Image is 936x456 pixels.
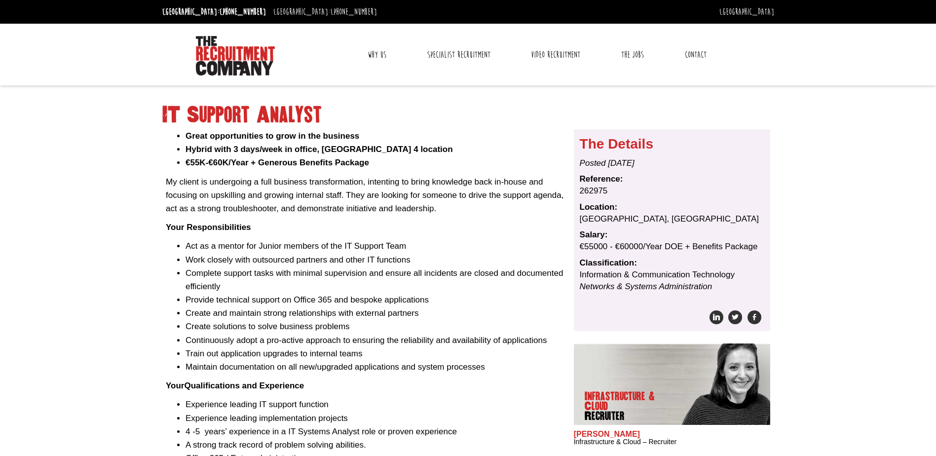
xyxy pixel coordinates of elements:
[186,306,566,320] li: Create and maintain strong relationships with external partners
[186,253,566,266] li: Work closely with outsourced partners and other IT functions
[186,425,566,438] li: 4 -5 years’ experience in a IT Systems Analyst role or proven experience
[166,175,566,216] p: My client is undergoing a full business transformation, intenting to bring knowledge back in-hous...
[186,145,453,154] strong: Hybrid with 3 days/week in office, [GEOGRAPHIC_DATA] 4 location
[186,347,566,360] li: Train out application upgrades to internal teams
[186,239,566,253] li: Act as a mentor for Junior members of the IT Support Team
[186,334,566,347] li: Continuously adopt a pro-active approach to ensuring the reliability and availability of applicat...
[186,438,566,452] li: A strong track record of problem solving abilities.
[166,381,184,390] strong: Your
[614,42,651,67] a: The Jobs
[186,360,566,374] li: Maintain documentation on all new/upgraded applications and system processes
[574,430,770,439] h2: [PERSON_NAME]
[166,223,251,232] b: Your Responsibilities
[196,36,275,76] img: The Recruitment Company
[580,213,764,225] dd: [GEOGRAPHIC_DATA], [GEOGRAPHIC_DATA]
[580,185,764,197] dd: 262975
[186,131,359,141] strong: Great opportunities to grow in the business
[574,438,770,446] h3: Infrastructure & Cloud – Recruiter
[580,241,764,253] dd: €55000 - €60000/Year DOE + Benefits Package
[580,257,764,269] dt: Classification:
[360,42,394,67] a: Why Us
[524,42,588,67] a: Video Recruitment
[580,201,764,213] dt: Location:
[420,42,498,67] a: Specialist Recruitment
[580,282,712,291] i: Networks & Systems Administration
[677,42,714,67] a: Contact
[160,4,268,20] li: [GEOGRAPHIC_DATA]:
[184,381,304,390] b: Qualifications and Experience
[186,293,566,306] li: Provide technical support on Office 365 and bespoke applications
[580,137,764,152] h3: The Details
[580,229,764,241] dt: Salary:
[580,269,764,293] dd: Information & Communication Technology
[585,411,661,421] span: Recruiter
[271,4,379,20] li: [GEOGRAPHIC_DATA]:
[331,6,377,17] a: [PHONE_NUMBER]
[186,158,369,167] strong: €55K-€60K/Year + Generous Benefits Package
[186,412,566,425] li: Experience leading implementation projects
[580,158,635,168] i: Posted [DATE]
[719,6,774,17] a: [GEOGRAPHIC_DATA]
[220,6,266,17] a: [PHONE_NUMBER]
[580,173,764,185] dt: Reference:
[186,266,566,293] li: Complete support tasks with minimal supervision and ensure all incidents are closed and documente...
[162,106,774,124] h1: IT Support Analyst
[186,398,566,411] li: Experience leading IT support function
[585,391,661,421] p: Infrastructure & Cloud
[675,343,770,425] img: Sara O'Toole does Infrastructure & Cloud Recruiter
[186,320,566,333] li: Create solutions to solve business problems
